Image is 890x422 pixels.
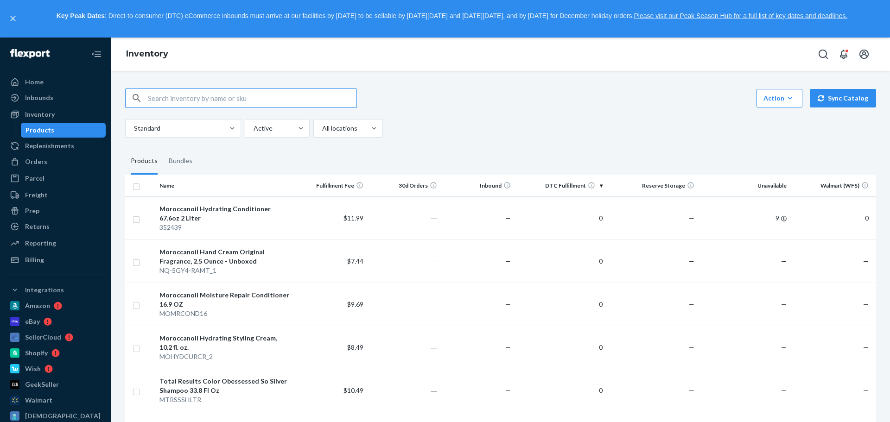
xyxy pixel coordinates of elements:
span: — [781,300,787,308]
button: Close Navigation [87,45,106,63]
div: MOMRCOND16 [159,309,290,318]
div: MOHYDCURCR_2 [159,352,290,361]
a: Inbounds [6,90,106,105]
div: Products [131,149,158,175]
ol: breadcrumbs [119,41,176,68]
td: 0 [515,240,606,283]
td: ― [367,326,441,369]
button: Sync Catalog [810,89,876,107]
button: Integrations [6,283,106,297]
div: Amazon [25,301,50,310]
a: Walmart [6,393,106,408]
div: SellerCloud [25,333,61,342]
span: — [863,386,869,394]
a: Freight [6,188,106,202]
a: Wish [6,361,106,376]
td: 9 [698,197,790,240]
span: — [863,343,869,351]
div: GeekSeller [25,380,59,389]
td: 0 [515,197,606,240]
div: NQ-5GY4-RAMT_1 [159,266,290,275]
div: Products [25,126,54,135]
span: — [505,214,511,222]
span: — [689,214,694,222]
span: — [781,386,787,394]
div: Prep [25,206,39,215]
a: Billing [6,252,106,267]
td: ― [367,240,441,283]
div: Moroccanoil Hydrating Styling Cream, 10.2 fl. oz. [159,334,290,352]
td: ― [367,369,441,412]
span: — [505,257,511,265]
th: Fulfillment Fee [294,175,368,197]
input: Search inventory by name or sku [148,89,356,107]
th: Unavailable [698,175,790,197]
a: Amazon [6,298,106,313]
td: ― [367,283,441,326]
p: : Direct-to-consumer (DTC) eCommerce inbounds must arrive at our facilities by [DATE] to be sella... [22,8,882,24]
span: — [689,300,694,308]
button: Open account menu [855,45,873,63]
a: eBay [6,314,106,329]
div: Shopify [25,348,48,358]
span: $10.49 [343,386,363,394]
img: Flexport logo [10,49,50,58]
span: — [863,257,869,265]
a: Orders [6,154,106,169]
div: Orders [25,157,47,166]
span: — [505,300,511,308]
a: Home [6,75,106,89]
div: Inbounds [25,93,53,102]
div: Moroccanoil Moisture Repair Conditioner 16.9 OZ [159,290,290,309]
span: — [689,343,694,351]
a: Replenishments [6,139,106,153]
a: Prep [6,203,106,218]
div: Replenishments [25,141,74,151]
span: — [505,343,511,351]
button: Open Search Box [814,45,833,63]
input: All locations [321,124,322,133]
div: Wish [25,364,41,373]
strong: Key Peak Dates [57,12,105,19]
th: 30d Orders [367,175,441,197]
th: DTC Fulfillment [515,175,606,197]
a: Inventory [126,49,168,59]
span: $8.49 [347,343,363,351]
div: Billing [25,255,44,265]
a: GeekSeller [6,377,106,392]
td: 0 [790,197,876,240]
div: [DEMOGRAPHIC_DATA] [25,411,101,421]
div: Walmart [25,396,52,405]
a: Inventory [6,107,106,122]
span: — [689,386,694,394]
div: Moroccanoil Hand Cream Original Fragrance, 2.5 Ounce - Unboxed [159,247,290,266]
a: SellerCloud [6,330,106,345]
button: Action [756,89,802,107]
div: Freight [25,190,48,200]
td: ― [367,197,441,240]
span: — [781,257,787,265]
div: Total Results Color Obessessed So Silver Shampoo 33.8 Fl Oz [159,377,290,395]
div: Moroccanoil Hydrating Conditioner 67.6oz 2 Liter [159,204,290,223]
div: Action [763,94,795,103]
a: Please visit our Peak Season Hub for a full list of key dates and deadlines. [634,12,847,19]
a: Products [21,123,106,138]
span: — [863,300,869,308]
div: 352439 [159,223,290,232]
th: Walmart (WFS) [790,175,876,197]
span: — [781,343,787,351]
div: Reporting [25,239,56,248]
div: Integrations [25,285,64,295]
button: Open notifications [834,45,853,63]
a: Shopify [6,346,106,360]
span: $9.69 [347,300,363,308]
span: — [505,386,511,394]
a: Parcel [6,171,106,186]
th: Reserve Storage [606,175,698,197]
th: Inbound [441,175,515,197]
div: MTRSSSHLTR [159,395,290,404]
td: 0 [515,326,606,369]
th: Name [156,175,294,197]
td: 0 [515,369,606,412]
a: Returns [6,219,106,234]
